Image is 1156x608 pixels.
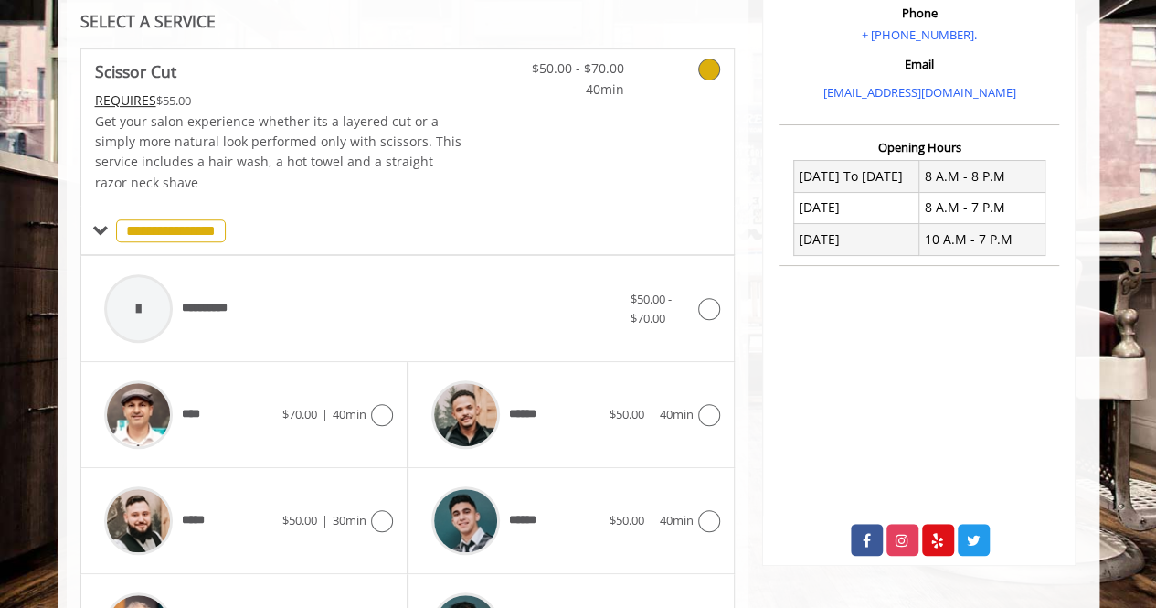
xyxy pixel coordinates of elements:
[793,224,919,255] td: [DATE]
[649,406,655,422] span: |
[919,192,1045,223] td: 8 A.M - 7 P.M
[333,406,366,422] span: 40min
[783,58,1055,70] h3: Email
[919,224,1045,255] td: 10 A.M - 7 P.M
[783,6,1055,19] h3: Phone
[95,112,462,194] p: Get your salon experience whether its a layered cut or a simply more natural look performed only ...
[95,91,462,111] div: $55.00
[779,141,1059,154] h3: Opening Hours
[793,161,919,192] td: [DATE] To [DATE]
[862,27,977,43] a: + [PHONE_NUMBER].
[610,512,644,528] span: $50.00
[793,192,919,223] td: [DATE]
[822,84,1015,101] a: [EMAIL_ADDRESS][DOMAIN_NAME]
[95,59,176,84] b: Scissor Cut
[95,91,156,109] span: This service needs some Advance to be paid before we block your appointment
[649,512,655,528] span: |
[80,13,736,30] div: SELECT A SERVICE
[333,512,366,528] span: 30min
[660,512,694,528] span: 40min
[610,406,644,422] span: $50.00
[282,406,317,422] span: $70.00
[919,161,1045,192] td: 8 A.M - 8 P.M
[516,80,624,100] span: 40min
[660,406,694,422] span: 40min
[631,291,672,326] span: $50.00 - $70.00
[322,406,328,422] span: |
[322,512,328,528] span: |
[516,59,624,79] span: $50.00 - $70.00
[282,512,317,528] span: $50.00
